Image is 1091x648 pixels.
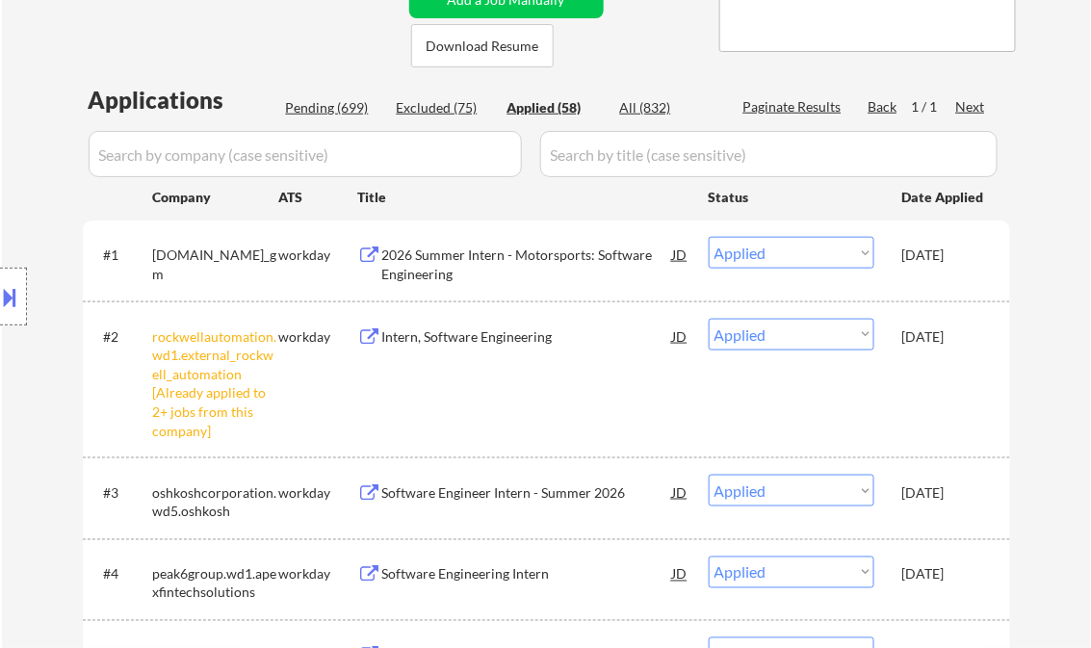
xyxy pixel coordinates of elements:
[671,557,690,591] div: JD
[902,483,987,503] div: [DATE]
[382,327,673,347] div: Intern, Software Engineering
[279,565,358,584] div: workday
[104,565,138,584] div: #4
[382,246,673,283] div: 2026 Summer Intern - Motorsports: Software Engineering
[382,483,673,503] div: Software Engineer Intern - Summer 2026
[671,319,690,353] div: JD
[540,131,998,177] input: Search by title (case sensitive)
[902,565,987,584] div: [DATE]
[286,98,382,117] div: Pending (699)
[709,179,874,214] div: Status
[671,237,690,272] div: JD
[279,483,358,503] div: workday
[153,565,279,603] div: peak6group.wd1.apexfintechsolutions
[358,188,690,207] div: Title
[671,475,690,509] div: JD
[397,98,493,117] div: Excluded (75)
[153,483,279,521] div: oshkoshcorporation.wd5.oshkosh
[382,565,673,584] div: Software Engineering Intern
[743,97,846,117] div: Paginate Results
[902,327,987,347] div: [DATE]
[956,97,987,117] div: Next
[912,97,956,117] div: 1 / 1
[411,24,554,67] button: Download Resume
[902,188,987,207] div: Date Applied
[104,483,138,503] div: #3
[89,89,279,112] div: Applications
[620,98,716,117] div: All (832)
[902,246,987,265] div: [DATE]
[507,98,604,117] div: Applied (58)
[869,97,899,117] div: Back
